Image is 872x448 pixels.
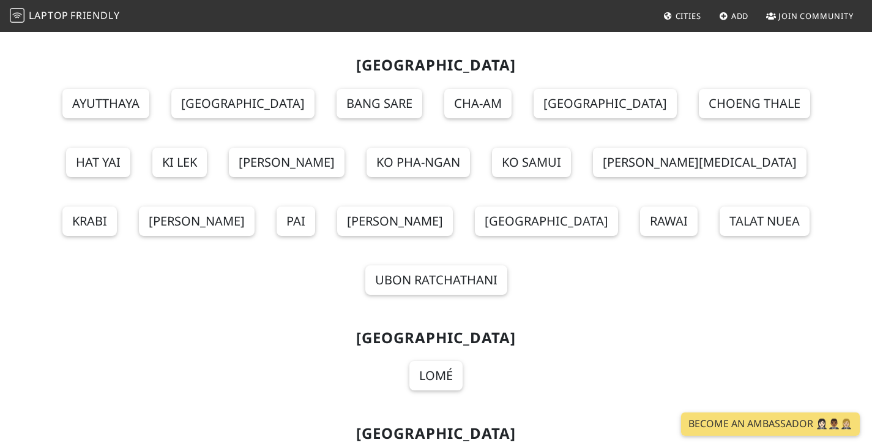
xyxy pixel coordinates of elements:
a: [PERSON_NAME][MEDICAL_DATA] [593,148,807,177]
a: Ki Lek [152,148,207,177]
img: LaptopFriendly [10,8,24,23]
a: [PERSON_NAME] [337,207,453,236]
a: Bang Sare [337,89,422,118]
span: Add [731,10,749,21]
a: Join Community [761,5,859,27]
a: [GEOGRAPHIC_DATA] [475,207,618,236]
a: [PERSON_NAME] [139,207,255,236]
a: Cities [658,5,706,27]
a: Krabi [62,207,117,236]
a: Become an Ambassador 🤵🏻‍♀️🤵🏾‍♂️🤵🏼‍♀️ [681,412,860,436]
a: Lomé [409,361,463,390]
a: Pai [277,207,315,236]
a: Ko Pha-Ngan [367,148,470,177]
a: Ubon Ratchathani [365,265,507,295]
h2: [GEOGRAPHIC_DATA] [40,425,833,442]
a: Cha-am [444,89,512,118]
h2: [GEOGRAPHIC_DATA] [40,329,833,347]
a: Rawai [640,207,698,236]
h2: [GEOGRAPHIC_DATA] [40,56,833,74]
span: Cities [676,10,701,21]
a: Add [714,5,754,27]
a: Choeng Thale [699,89,810,118]
span: Friendly [70,9,119,22]
a: Talat Nuea [720,207,810,236]
a: LaptopFriendly LaptopFriendly [10,6,120,27]
a: Ayutthaya [62,89,149,118]
a: [GEOGRAPHIC_DATA] [171,89,315,118]
span: Join Community [778,10,854,21]
a: [PERSON_NAME] [229,148,345,177]
a: Ko Samui [492,148,571,177]
a: Hat Yai [66,148,130,177]
a: [GEOGRAPHIC_DATA] [534,89,677,118]
span: Laptop [29,9,69,22]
